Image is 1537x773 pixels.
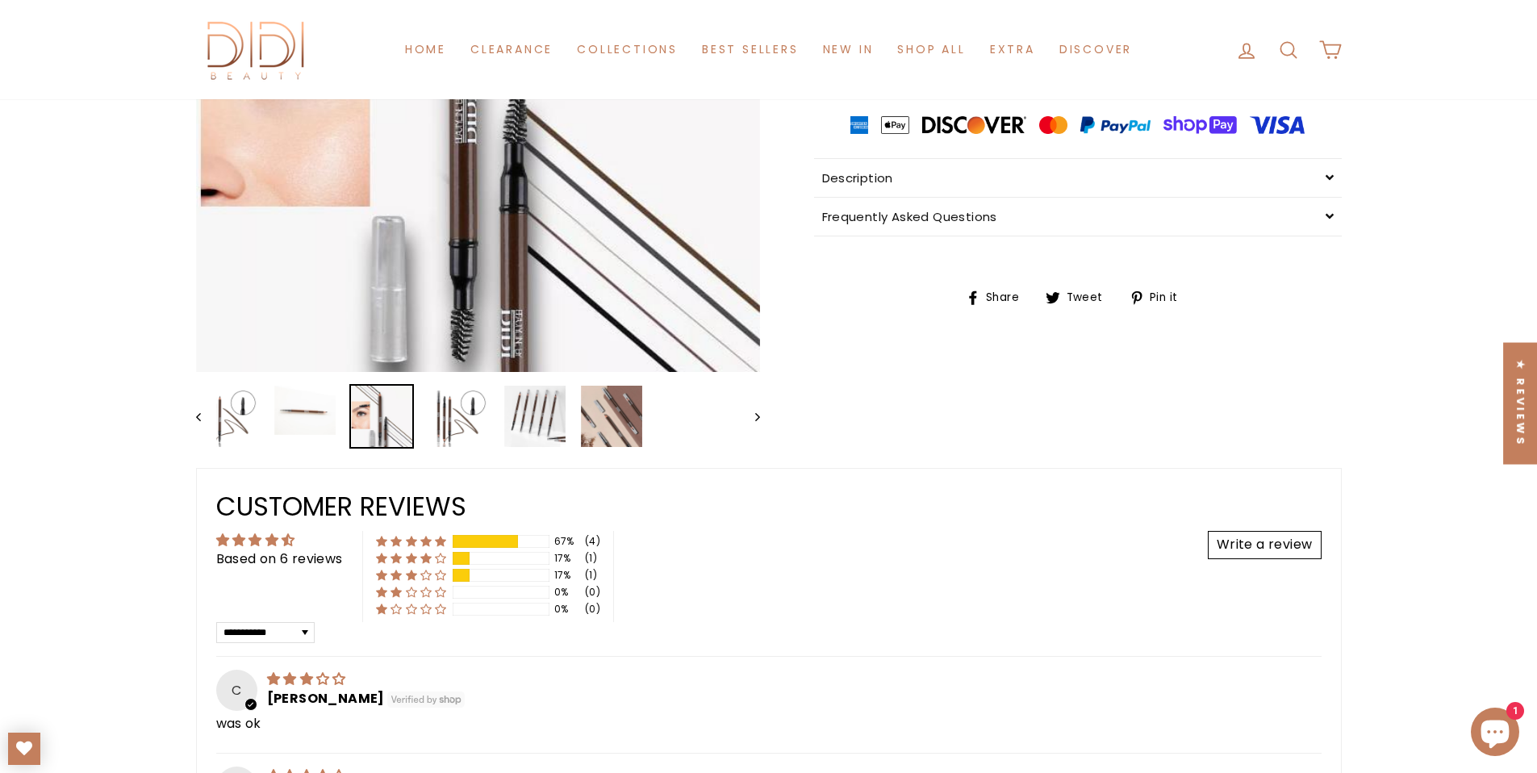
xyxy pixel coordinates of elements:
[376,569,447,583] div: 17% (1) reviews with 3 star rating
[387,692,466,708] img: Verified by Shop
[922,116,1026,134] img: payment badge
[554,552,580,566] div: 17%
[554,535,580,549] div: 67%
[196,384,216,449] button: Previous
[554,569,580,583] div: 17%
[978,35,1047,65] a: Extra
[458,35,565,65] a: Clearance
[811,35,886,65] a: New in
[504,386,566,447] img: BROW CRAYON PENCIL - Didi Beauty
[376,535,447,549] div: 67% (4) reviews with 5 star rating
[393,35,458,65] a: Home
[690,35,811,65] a: Best Sellers
[198,386,259,447] img: BROW CRAYON PENCIL - Didi Beauty
[1163,116,1237,134] img: payment badge
[267,689,385,708] span: [PERSON_NAME]
[1080,116,1150,134] img: payment badge
[1250,116,1305,134] img: payment badge
[376,552,447,566] div: 17% (1) reviews with 4 star rating
[881,116,908,134] img: payment badge
[196,16,317,83] img: Didi Beauty Co.
[585,569,597,583] div: (1)
[822,169,893,186] span: Description
[216,549,343,568] a: Based on 6 reviews
[822,208,997,225] span: Frequently Asked Questions
[581,386,642,447] img: BROW CRAYON PENCIL - Didi Beauty
[216,715,1322,733] p: was ok
[216,670,257,711] div: C
[984,289,1031,307] span: Share
[351,386,412,447] img: BROW CRAYON PENCIL - Didi Beauty
[885,35,977,65] a: Shop All
[428,386,489,447] img: BROW CRAYON PENCIL - Didi Beauty
[850,116,868,134] img: payment badge
[1064,289,1115,307] span: Tweet
[267,670,346,688] span: 3 star review
[585,535,600,549] div: (4)
[1466,708,1524,760] inbox-online-store-chat: Shopify online store chat
[8,733,40,765] a: My Wishlist
[393,35,1144,65] ul: Primary
[1047,35,1144,65] a: Discover
[565,35,690,65] a: Collections
[216,488,1322,524] h2: Customer Reviews
[1503,343,1537,465] div: Click to open Judge.me floating reviews tab
[216,622,315,643] select: Sort dropdown
[585,552,597,566] div: (1)
[216,531,343,549] div: Average rating is 4.50 stars
[274,386,336,435] img: BROW CRAYON PENCIL - Didi Beauty
[1208,531,1322,558] a: Write a review
[1039,116,1068,134] img: payment badge
[1147,289,1189,307] span: Pin it
[740,384,760,449] button: Next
